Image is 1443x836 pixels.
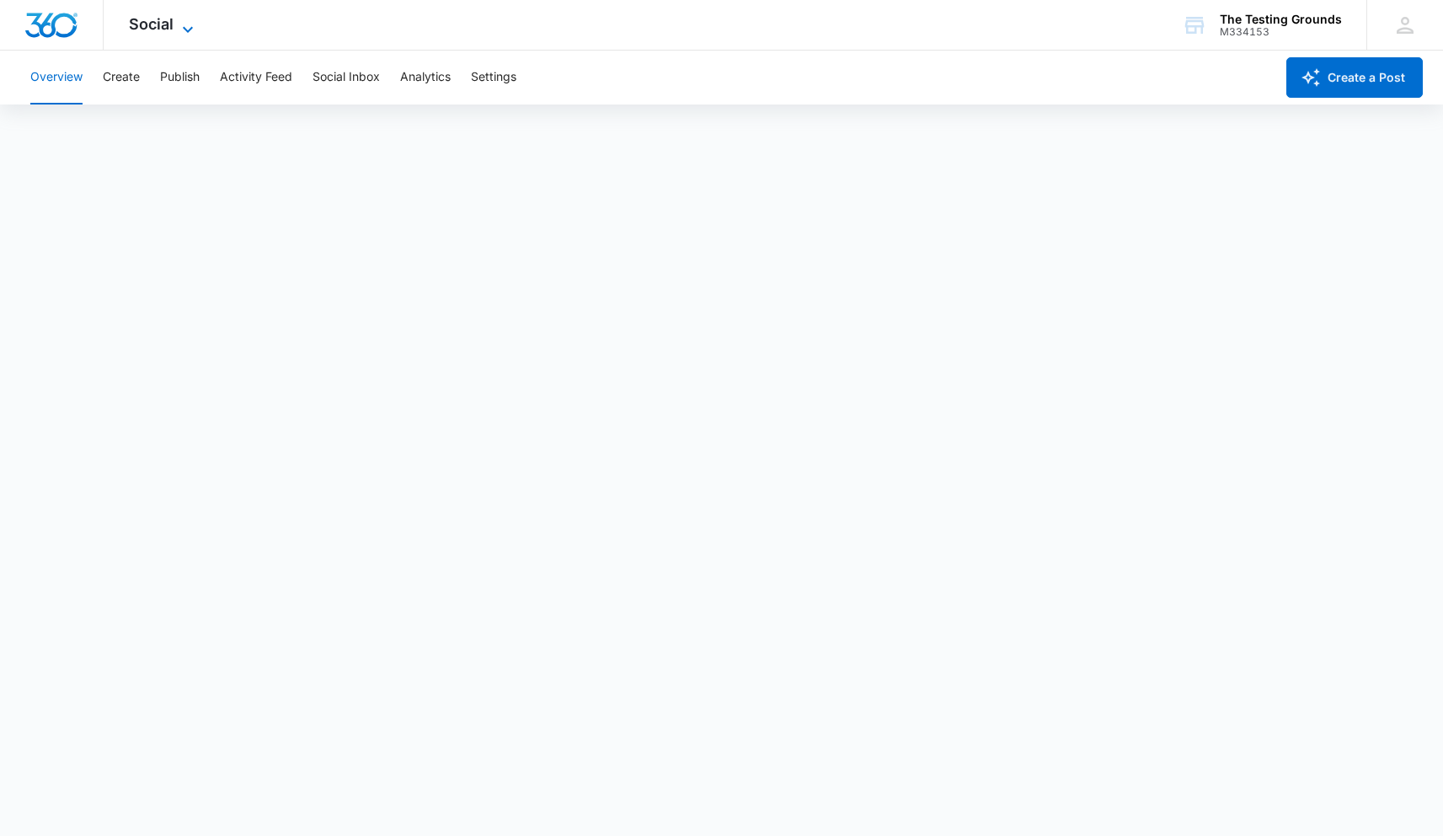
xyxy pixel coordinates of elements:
button: Create [103,51,140,104]
button: Activity Feed [220,51,292,104]
div: account name [1220,13,1342,26]
button: Analytics [400,51,451,104]
span: Social [129,15,174,33]
div: account id [1220,26,1342,38]
button: Create a Post [1286,57,1423,98]
button: Settings [471,51,516,104]
button: Social Inbox [313,51,380,104]
button: Overview [30,51,83,104]
button: Publish [160,51,200,104]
